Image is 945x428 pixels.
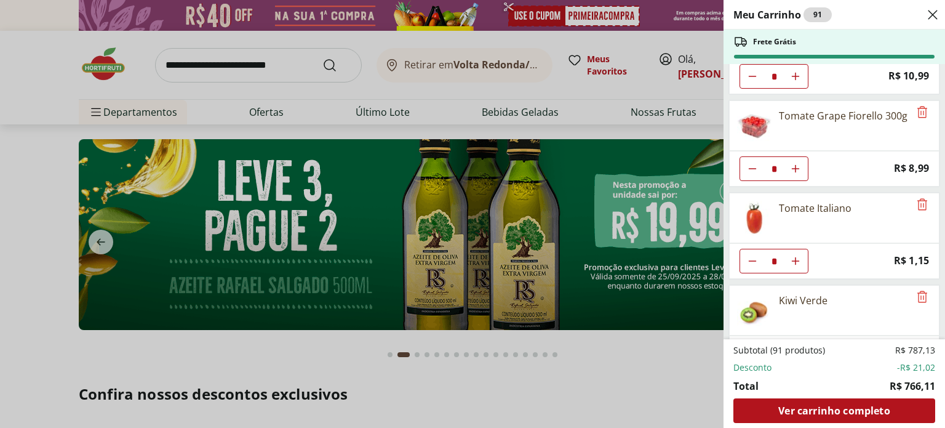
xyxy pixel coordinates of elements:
input: Quantidade Atual [765,249,783,273]
div: Kiwi Verde [779,293,827,308]
button: Remove [915,105,930,120]
span: -R$ 21,02 [897,361,935,374]
div: Tomate Grape Fiorello 300g [779,108,907,123]
h2: Meu Carrinho [733,7,832,22]
img: Tomate Grape Fiorello 300g [737,108,772,143]
span: R$ 8,99 [894,160,929,177]
span: R$ 787,13 [895,344,935,357]
span: Subtotal (91 produtos) [733,344,825,357]
span: Desconto [733,361,772,374]
button: Remove [915,198,930,212]
span: R$ 766,11 [890,379,935,394]
button: Diminuir Quantidade [740,156,765,181]
input: Quantidade Atual [765,65,783,88]
div: Tomate Italiano [779,201,851,216]
button: Diminuir Quantidade [740,249,765,273]
span: R$ 10,99 [888,68,929,84]
img: Tomate Italiano [737,201,772,235]
img: Principal [737,293,772,328]
button: Diminuir Quantidade [740,64,765,89]
input: Quantidade Atual [765,157,783,180]
button: Aumentar Quantidade [783,156,808,181]
span: Total [733,379,759,394]
button: Aumentar Quantidade [783,249,808,273]
span: R$ 1,15 [894,252,929,269]
button: Remove [915,290,930,305]
span: Frete Grátis [753,37,796,47]
div: 91 [803,7,832,22]
a: Ver carrinho completo [733,398,935,423]
span: Ver carrinho completo [778,406,890,416]
button: Aumentar Quantidade [783,64,808,89]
